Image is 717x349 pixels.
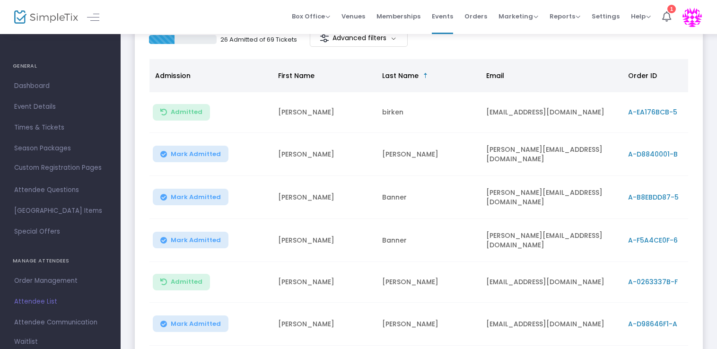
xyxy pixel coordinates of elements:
[628,149,678,159] span: A-D8840001-B
[171,108,202,116] span: Admitted
[481,92,622,133] td: [EMAIL_ADDRESS][DOMAIN_NAME]
[155,71,191,80] span: Admission
[320,34,329,43] img: filter
[486,71,504,80] span: Email
[310,29,408,47] m-button: Advanced filters
[153,315,228,332] button: Mark Admitted
[14,101,106,113] span: Event Details
[628,277,678,287] span: A-0263337B-F
[14,226,106,238] span: Special Offers
[481,176,622,219] td: [PERSON_NAME][EMAIL_ADDRESS][DOMAIN_NAME]
[14,80,106,92] span: Dashboard
[481,303,622,346] td: [EMAIL_ADDRESS][DOMAIN_NAME]
[171,236,221,244] span: Mark Admitted
[422,72,429,79] span: Sortable
[14,163,102,173] span: Custom Registration Pages
[14,337,38,347] span: Waitlist
[272,303,376,346] td: [PERSON_NAME]
[628,107,677,117] span: A-EA176BCB-5
[464,4,487,28] span: Orders
[376,92,481,133] td: birken
[14,142,106,155] span: Season Packages
[14,184,106,196] span: Attendee Questions
[631,12,651,21] span: Help
[13,252,108,270] h4: MANAGE ATTENDEES
[14,275,106,287] span: Order Management
[14,296,106,308] span: Attendee List
[171,320,221,328] span: Mark Admitted
[667,5,676,13] div: 1
[628,192,679,202] span: A-B8EBDD87-5
[153,232,228,248] button: Mark Admitted
[628,71,657,80] span: Order ID
[550,12,580,21] span: Reports
[592,4,620,28] span: Settings
[278,71,315,80] span: First Name
[153,104,210,121] button: Admitted
[628,319,677,329] span: A-D98646F1-A
[432,4,453,28] span: Events
[272,219,376,262] td: [PERSON_NAME]
[220,35,297,44] p: 26 Admitted of 69 Tickets
[481,219,622,262] td: [PERSON_NAME][EMAIL_ADDRESS][DOMAIN_NAME]
[13,57,108,76] h4: GENERAL
[382,71,419,80] span: Last Name
[272,92,376,133] td: [PERSON_NAME]
[376,219,481,262] td: Banner
[272,176,376,219] td: [PERSON_NAME]
[171,278,202,286] span: Admitted
[376,133,481,176] td: [PERSON_NAME]
[376,4,420,28] span: Memberships
[341,4,365,28] span: Venues
[153,146,228,162] button: Mark Admitted
[153,274,210,290] button: Admitted
[628,236,678,245] span: A-F5A4CE0F-6
[376,176,481,219] td: Banner
[272,262,376,303] td: [PERSON_NAME]
[153,189,228,205] button: Mark Admitted
[14,122,106,134] span: Times & Tickets
[14,205,106,217] span: [GEOGRAPHIC_DATA] Items
[171,150,221,158] span: Mark Admitted
[272,133,376,176] td: [PERSON_NAME]
[171,193,221,201] span: Mark Admitted
[376,262,481,303] td: [PERSON_NAME]
[498,12,538,21] span: Marketing
[481,262,622,303] td: [EMAIL_ADDRESS][DOMAIN_NAME]
[481,133,622,176] td: [PERSON_NAME][EMAIL_ADDRESS][DOMAIN_NAME]
[14,316,106,329] span: Attendee Communication
[376,303,481,346] td: [PERSON_NAME]
[292,12,330,21] span: Box Office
